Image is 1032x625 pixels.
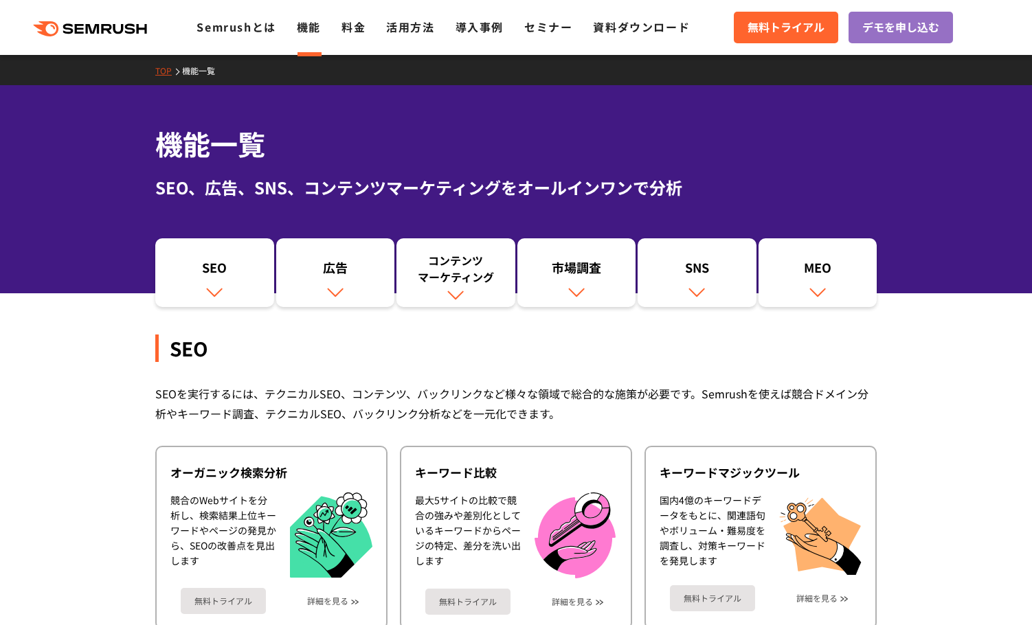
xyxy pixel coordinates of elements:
span: 無料トライアル [748,19,825,36]
img: キーワードマジックツール [779,492,862,575]
div: キーワード比較 [415,464,617,481]
a: 資料ダウンロード [593,19,690,35]
div: MEO [765,259,871,282]
a: SEO [155,238,274,307]
a: セミナー [524,19,572,35]
a: 広告 [276,238,395,307]
div: 広告 [283,259,388,282]
div: SNS [644,259,750,282]
img: オーガニック検索分析 [290,492,372,578]
div: 市場調査 [524,259,629,282]
a: SNS [638,238,756,307]
a: 詳細を見る [796,593,838,603]
div: SEO [155,334,877,362]
img: キーワード比較 [535,492,616,578]
div: オーガニック検索分析 [170,464,372,481]
div: SEO [162,259,267,282]
a: 無料トライアル [181,588,266,614]
div: 最大5サイトの比較で競合の強みや差別化としているキーワードからページの特定、差分を洗い出します [415,492,521,578]
div: キーワードマジックツール [660,464,862,481]
a: 無料トライアル [425,589,511,615]
a: 詳細を見る [552,597,593,606]
span: デモを申し込む [862,19,939,36]
a: 導入事例 [456,19,504,35]
a: 機能 [297,19,321,35]
a: 詳細を見る [307,596,348,606]
a: 無料トライアル [670,585,755,611]
div: 競合のWebサイトを分析し、検索結果上位キーワードやページの発見から、SEOの改善点を見出します [170,492,276,578]
div: SEOを実行するには、テクニカルSEO、コンテンツ、バックリンクなど様々な領域で総合的な施策が必要です。Semrushを使えば競合ドメイン分析やキーワード調査、テクニカルSEO、バックリンク分析... [155,384,877,424]
a: 機能一覧 [182,65,225,76]
a: 料金 [341,19,366,35]
div: 国内4億のキーワードデータをもとに、関連語句やボリューム・難易度を調査し、対策キーワードを発見します [660,492,765,575]
a: TOP [155,65,182,76]
a: Semrushとは [197,19,276,35]
a: 無料トライアル [734,12,838,43]
a: デモを申し込む [849,12,953,43]
h1: 機能一覧 [155,124,877,164]
div: コンテンツ マーケティング [403,252,508,285]
a: 市場調査 [517,238,636,307]
a: コンテンツマーケティング [396,238,515,307]
div: SEO、広告、SNS、コンテンツマーケティングをオールインワンで分析 [155,175,877,200]
a: 活用方法 [386,19,434,35]
a: MEO [759,238,877,307]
